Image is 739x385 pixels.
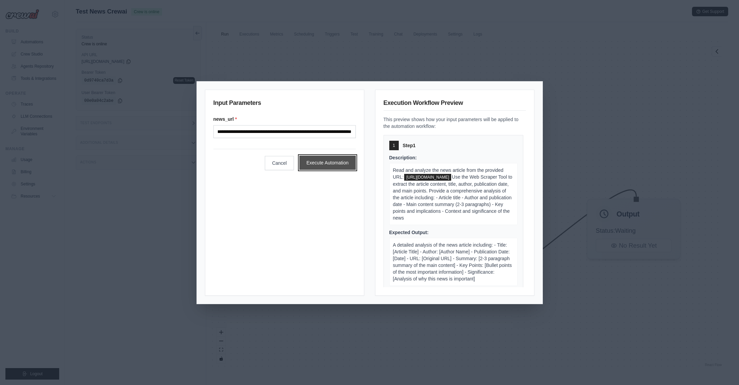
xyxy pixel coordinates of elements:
[384,98,526,111] h3: Execution Workflow Preview
[389,230,429,235] span: Expected Output:
[265,156,294,170] button: Cancel
[403,142,416,149] span: Step 1
[299,156,356,170] button: Execute Automation
[213,98,356,110] h3: Input Parameters
[393,143,395,148] span: 1
[393,167,504,180] span: Read and analyze the news article from the provided URL:
[384,116,526,130] p: This preview shows how your input parameters will be applied to the automation workflow:
[404,174,451,181] span: news_url
[213,116,356,122] label: news_url
[705,353,739,385] iframe: Chat Widget
[389,155,417,160] span: Description:
[393,242,512,281] span: A detailed analysis of the news article including: - Title: [Article Title] - Author: [Author Nam...
[393,174,512,221] span: Use the Web Scraper Tool to extract the article content, title, author, publication date, and mai...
